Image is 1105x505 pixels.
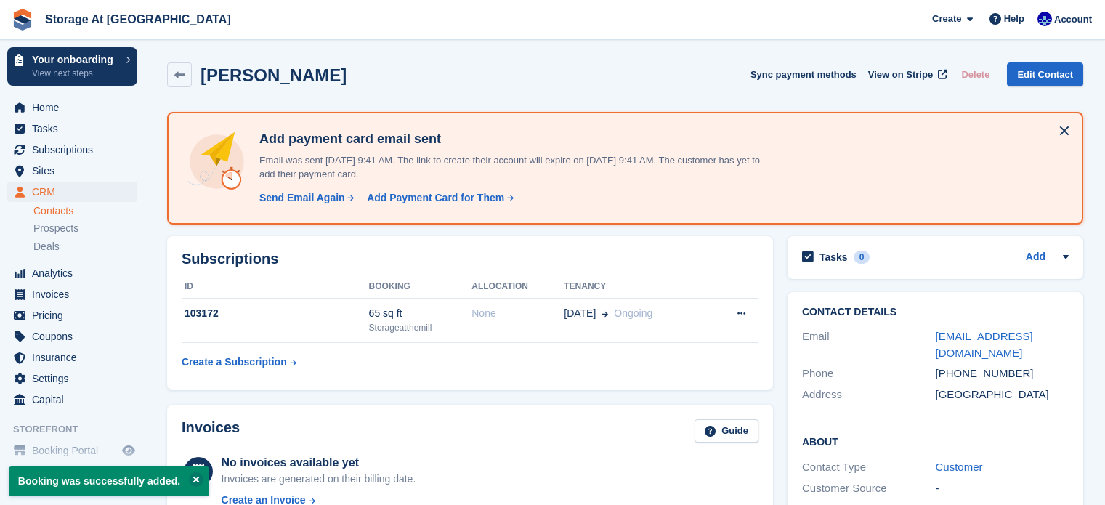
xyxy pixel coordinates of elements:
[254,131,762,148] h4: Add payment card email sent
[9,466,209,496] p: Booking was successfully added.
[369,275,472,299] th: Booking
[802,480,936,497] div: Customer Source
[369,306,472,321] div: 65 sq ft
[7,368,137,389] a: menu
[936,365,1069,382] div: [PHONE_NUMBER]
[201,65,347,85] h2: [PERSON_NAME]
[182,419,240,443] h2: Invoices
[7,389,137,410] a: menu
[7,182,137,202] a: menu
[33,240,60,254] span: Deals
[802,434,1069,448] h2: About
[802,328,936,361] div: Email
[32,140,119,160] span: Subscriptions
[186,131,248,193] img: add-payment-card-4dbda4983b697a7845d177d07a5d71e8a16f1ec00487972de202a45f1e8132f5.svg
[802,459,936,476] div: Contact Type
[7,47,137,86] a: Your onboarding View next steps
[182,275,369,299] th: ID
[182,349,296,376] a: Create a Subscription
[120,442,137,459] a: Preview store
[32,326,119,347] span: Coupons
[182,355,287,370] div: Create a Subscription
[854,251,870,264] div: 0
[750,62,857,86] button: Sync payment methods
[7,118,137,139] a: menu
[1037,12,1052,26] img: Seb Santiago
[802,387,936,403] div: Address
[222,472,416,487] div: Invoices are generated on their billing date.
[222,454,416,472] div: No invoices available yet
[1054,12,1092,27] span: Account
[32,263,119,283] span: Analytics
[7,440,137,461] a: menu
[1007,62,1083,86] a: Edit Contact
[955,62,995,86] button: Delete
[614,307,652,319] span: Ongoing
[13,422,145,437] span: Storefront
[182,251,758,267] h2: Subscriptions
[1026,249,1045,266] a: Add
[367,190,504,206] div: Add Payment Card for Them
[7,305,137,326] a: menu
[564,306,596,321] span: [DATE]
[254,153,762,182] p: Email was sent [DATE] 9:41 AM. The link to create their account will expire on [DATE] 9:41 AM. Th...
[868,68,933,82] span: View on Stripe
[12,9,33,31] img: stora-icon-8386f47178a22dfd0bd8f6a31ec36ba5ce8667c1dd55bd0f319d3a0aa187defe.svg
[32,284,119,304] span: Invoices
[32,347,119,368] span: Insurance
[32,67,118,80] p: View next steps
[33,204,137,218] a: Contacts
[7,161,137,181] a: menu
[819,251,848,264] h2: Tasks
[7,347,137,368] a: menu
[936,330,1033,359] a: [EMAIL_ADDRESS][DOMAIN_NAME]
[7,97,137,118] a: menu
[33,222,78,235] span: Prospects
[936,461,983,473] a: Customer
[33,239,137,254] a: Deals
[32,305,119,326] span: Pricing
[32,389,119,410] span: Capital
[32,368,119,389] span: Settings
[32,440,119,461] span: Booking Portal
[33,221,137,236] a: Prospects
[182,306,369,321] div: 103172
[39,7,237,31] a: Storage At [GEOGRAPHIC_DATA]
[7,140,137,160] a: menu
[932,12,961,26] span: Create
[32,54,118,65] p: Your onboarding
[7,326,137,347] a: menu
[32,118,119,139] span: Tasks
[802,365,936,382] div: Phone
[369,321,472,334] div: Storageatthemill
[1004,12,1024,26] span: Help
[361,190,515,206] a: Add Payment Card for Them
[7,284,137,304] a: menu
[471,275,564,299] th: Allocation
[32,97,119,118] span: Home
[936,480,1069,497] div: -
[862,62,950,86] a: View on Stripe
[471,306,564,321] div: None
[564,275,708,299] th: Tenancy
[259,190,345,206] div: Send Email Again
[32,182,119,202] span: CRM
[32,161,119,181] span: Sites
[802,307,1069,318] h2: Contact Details
[695,419,758,443] a: Guide
[936,387,1069,403] div: [GEOGRAPHIC_DATA]
[7,263,137,283] a: menu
